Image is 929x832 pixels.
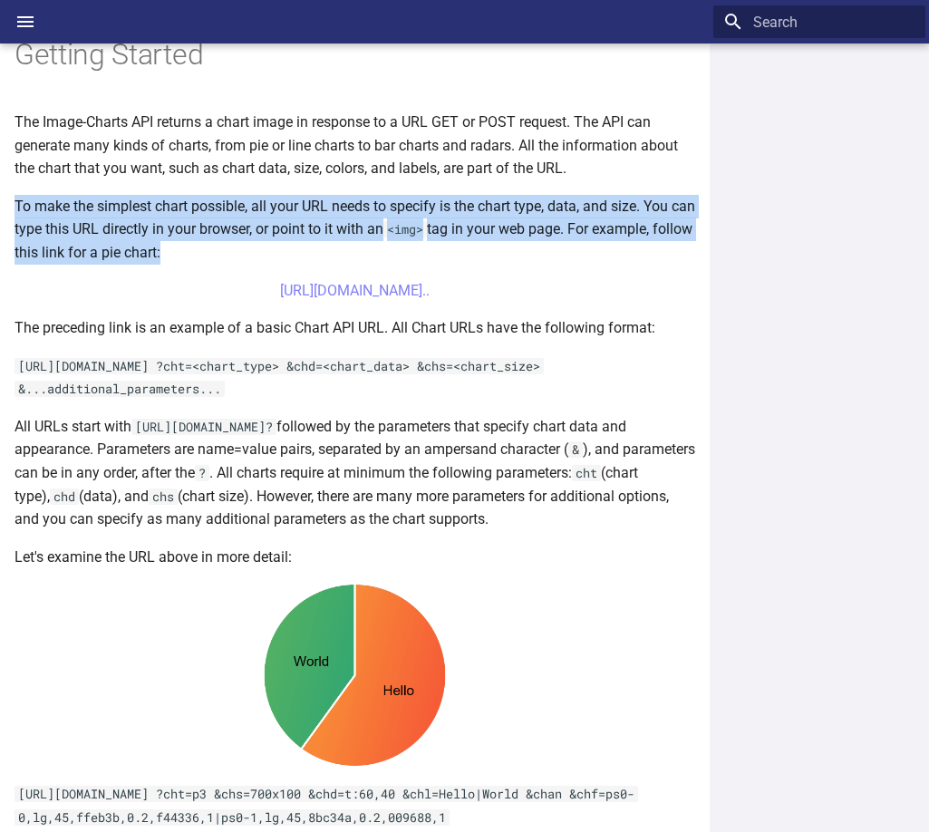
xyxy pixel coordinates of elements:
code: chd [50,489,79,505]
code: <img> [383,221,427,237]
p: The Image-Charts API returns a chart image in response to a URL GET or POST request. The API can ... [15,111,695,180]
p: To make the simplest chart possible, all your URL needs to specify is the chart type, data, and s... [15,195,695,265]
img: chart [15,583,695,768]
input: Search [713,5,925,38]
code: [URL][DOMAIN_NAME] ?cht=p3 &chs=700x100 &chd=t:60,40 &chl=Hello|World &chan &chf=ps0-0,lg,45,ffeb... [15,786,638,826]
h1: Getting Started [15,36,695,74]
code: [URL][DOMAIN_NAME] ?cht=<chart_type> &chd=<chart_data> &chs=<chart_size> &...additional_parameter... [15,358,544,398]
code: ? [195,465,209,481]
p: Let's examine the URL above in more detail: [15,546,695,569]
code: chs [149,489,178,505]
code: cht [572,465,601,481]
code: [URL][DOMAIN_NAME]? [131,419,276,435]
code: & [568,441,583,458]
p: All URLs start with followed by the parameters that specify chart data and appearance. Parameters... [15,415,695,531]
a: [URL][DOMAIN_NAME].. [280,282,430,299]
p: The preceding link is an example of a basic Chart API URL. All Chart URLs have the following format: [15,316,695,340]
